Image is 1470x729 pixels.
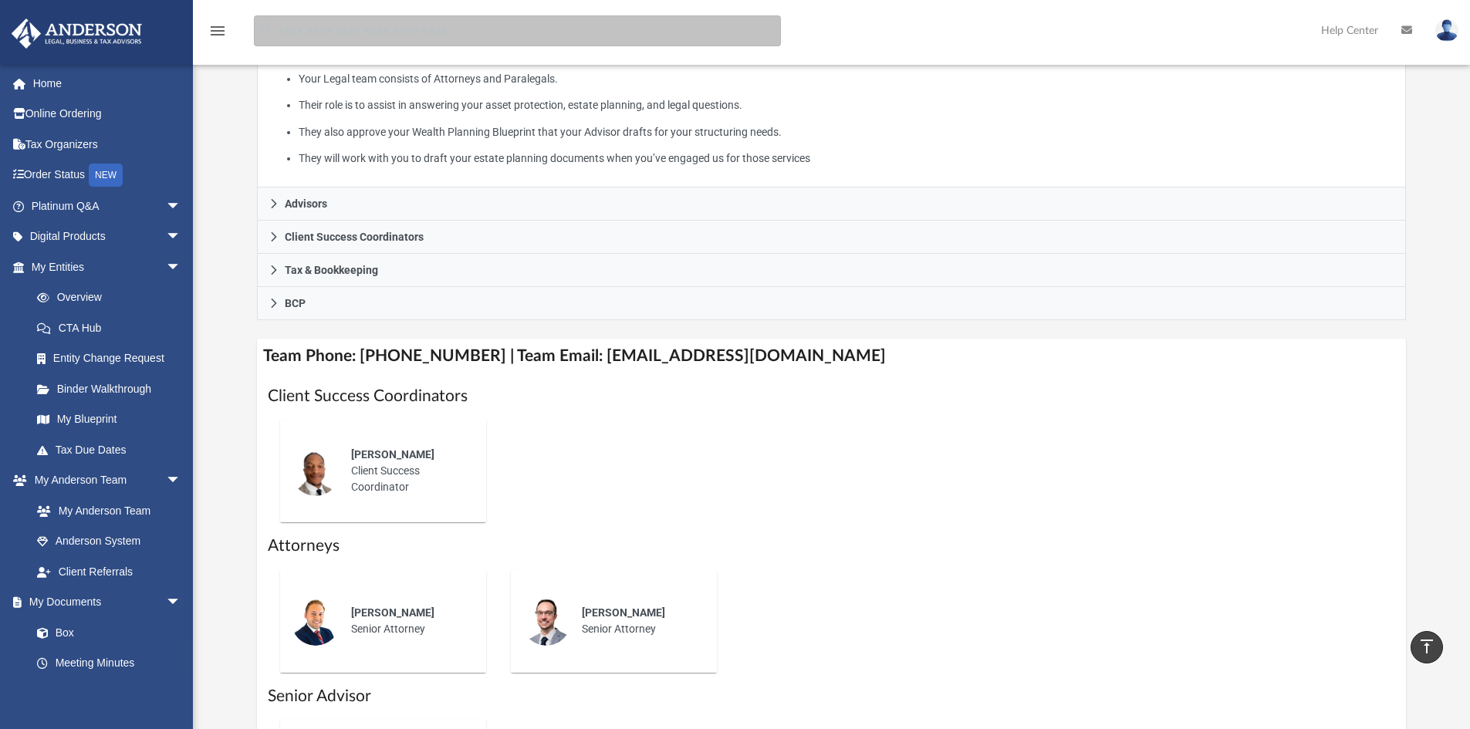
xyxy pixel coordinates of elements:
a: Tax & Bookkeeping [257,254,1407,287]
a: Client Referrals [22,556,197,587]
i: menu [208,22,227,40]
div: NEW [89,164,123,187]
span: Tax & Bookkeeping [285,265,378,275]
li: They will work with you to draft your estate planning documents when you’ve engaged us for those ... [299,149,1394,168]
a: Anderson System [22,526,197,557]
div: Senior Attorney [340,594,475,648]
a: Overview [22,282,204,313]
span: arrow_drop_down [166,587,197,619]
h4: Team Phone: [PHONE_NUMBER] | Team Email: [EMAIL_ADDRESS][DOMAIN_NAME] [257,339,1407,373]
li: Their role is to assist in answering your asset protection, estate planning, and legal questions. [299,96,1394,115]
div: Client Success Coordinator [340,436,475,506]
a: Binder Walkthrough [22,373,204,404]
a: Meeting Minutes [22,648,197,679]
span: arrow_drop_down [166,251,197,283]
a: My Entitiesarrow_drop_down [11,251,204,282]
span: Advisors [285,198,327,209]
div: Senior Attorney [571,594,706,648]
a: My Blueprint [22,404,197,435]
a: My Anderson Teamarrow_drop_down [11,465,197,496]
span: [PERSON_NAME] [351,606,434,619]
img: thumbnail [291,447,340,496]
a: Client Success Coordinators [257,221,1407,254]
a: Box [22,617,189,648]
span: BCP [285,298,306,309]
a: Tax Due Dates [22,434,204,465]
a: Tax Organizers [11,129,204,160]
img: User Pic [1435,19,1458,42]
span: [PERSON_NAME] [582,606,665,619]
img: Anderson Advisors Platinum Portal [7,19,147,49]
a: Advisors [257,187,1407,221]
li: Your Legal team consists of Attorneys and Paralegals. [299,69,1394,89]
a: menu [208,29,227,40]
h1: Client Success Coordinators [268,385,1396,407]
li: They also approve your Wealth Planning Blueprint that your Advisor drafts for your structuring ne... [299,123,1394,142]
div: Attorneys & Paralegals [257,32,1407,188]
p: What My Attorneys & Paralegals Do: [269,42,1395,168]
h1: Senior Advisor [268,685,1396,707]
a: vertical_align_top [1411,631,1443,663]
img: thumbnail [291,596,340,646]
a: My Documentsarrow_drop_down [11,587,197,618]
h1: Attorneys [268,535,1396,557]
span: arrow_drop_down [166,465,197,497]
a: Entity Change Request [22,343,204,374]
a: BCP [257,287,1407,320]
a: CTA Hub [22,312,204,343]
span: Client Success Coordinators [285,231,424,242]
a: Digital Productsarrow_drop_down [11,221,204,252]
span: [PERSON_NAME] [351,448,434,461]
a: Online Ordering [11,99,204,130]
img: thumbnail [522,596,571,646]
i: search [258,21,275,38]
i: vertical_align_top [1418,637,1436,656]
span: arrow_drop_down [166,191,197,222]
a: Home [11,68,204,99]
span: arrow_drop_down [166,221,197,253]
a: Platinum Q&Aarrow_drop_down [11,191,204,221]
a: Order StatusNEW [11,160,204,191]
a: My Anderson Team [22,495,189,526]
